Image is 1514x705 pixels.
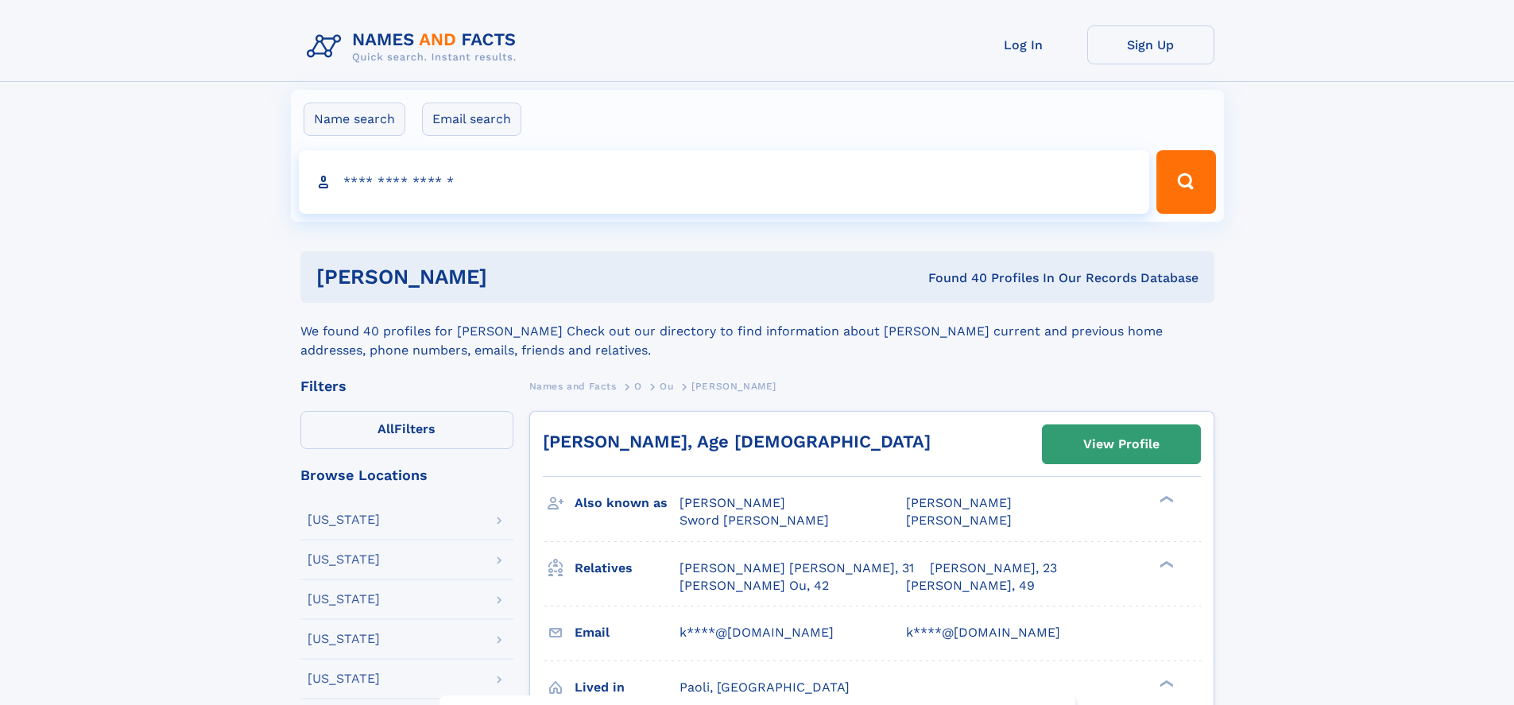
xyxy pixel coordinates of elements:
[906,577,1035,595] a: [PERSON_NAME], 49
[680,577,829,595] a: [PERSON_NAME] Ou, 42
[575,490,680,517] h3: Also known as
[308,633,380,645] div: [US_STATE]
[1083,426,1160,463] div: View Profile
[308,513,380,526] div: [US_STATE]
[308,553,380,566] div: [US_STATE]
[422,103,521,136] label: Email search
[300,379,513,393] div: Filters
[575,674,680,701] h3: Lived in
[1156,494,1175,505] div: ❯
[300,411,513,449] label: Filters
[1156,559,1175,569] div: ❯
[680,495,785,510] span: [PERSON_NAME]
[1156,150,1215,214] button: Search Button
[906,495,1012,510] span: [PERSON_NAME]
[680,560,914,577] a: [PERSON_NAME] [PERSON_NAME], 31
[300,303,1214,360] div: We found 40 profiles for [PERSON_NAME] Check out our directory to find information about [PERSON_...
[660,376,673,396] a: Ou
[316,267,708,287] h1: [PERSON_NAME]
[304,103,405,136] label: Name search
[634,376,642,396] a: O
[543,432,931,451] a: [PERSON_NAME], Age [DEMOGRAPHIC_DATA]
[529,376,617,396] a: Names and Facts
[308,672,380,685] div: [US_STATE]
[575,619,680,646] h3: Email
[906,513,1012,528] span: [PERSON_NAME]
[300,468,513,482] div: Browse Locations
[707,269,1198,287] div: Found 40 Profiles In Our Records Database
[634,381,642,392] span: O
[1087,25,1214,64] a: Sign Up
[308,593,380,606] div: [US_STATE]
[691,381,776,392] span: [PERSON_NAME]
[300,25,529,68] img: Logo Names and Facts
[575,555,680,582] h3: Relatives
[680,680,850,695] span: Paoli, [GEOGRAPHIC_DATA]
[930,560,1057,577] a: [PERSON_NAME], 23
[1156,678,1175,688] div: ❯
[299,150,1150,214] input: search input
[680,513,829,528] span: Sword [PERSON_NAME]
[660,381,673,392] span: Ou
[378,421,394,436] span: All
[960,25,1087,64] a: Log In
[1043,425,1200,463] a: View Profile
